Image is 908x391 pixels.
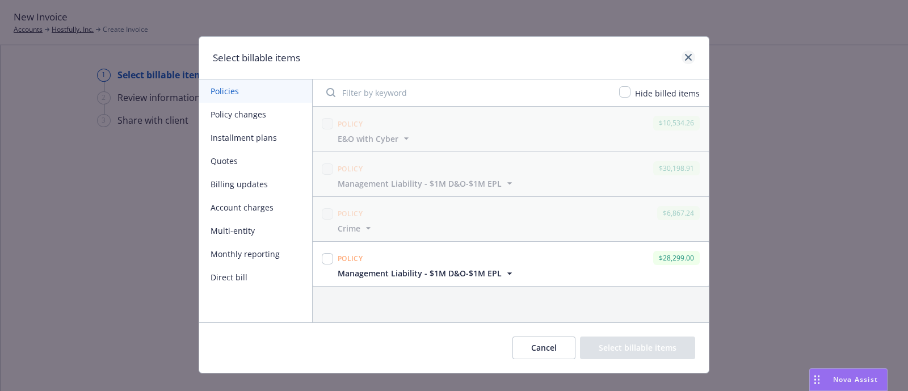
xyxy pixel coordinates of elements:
button: Direct bill [199,266,312,289]
div: $6,867.24 [657,206,700,220]
button: Policies [199,79,312,103]
button: Policy changes [199,103,312,126]
span: Management Liability - $1M D&O-$1M EPL [338,267,502,279]
span: Policy$30,198.91Management Liability - $1M D&O-$1M EPL [313,152,709,196]
button: E&O with Cyber [338,133,412,145]
span: Nova Assist [833,375,878,384]
button: Management Liability - $1M D&O-$1M EPL [338,178,515,190]
div: Drag to move [810,369,824,390]
h1: Select billable items [213,51,300,65]
span: Policy [338,254,363,263]
button: Management Liability - $1M D&O-$1M EPL [338,267,515,279]
div: $10,534.26 [653,116,700,130]
span: Policy$6,867.24Crime [313,197,709,241]
span: Policy$10,534.26E&O with Cyber [313,107,709,151]
button: Billing updates [199,173,312,196]
span: Hide billed items [635,88,700,99]
span: Policy [338,209,363,218]
span: E&O with Cyber [338,133,398,145]
input: Filter by keyword [320,81,612,104]
span: Management Liability - $1M D&O-$1M EPL [338,178,502,190]
button: Cancel [512,337,575,359]
button: Monthly reporting [199,242,312,266]
div: $30,198.91 [653,161,700,175]
button: Multi-entity [199,219,312,242]
span: Crime [338,222,360,234]
a: close [682,51,695,64]
button: Crime [338,222,374,234]
button: Quotes [199,149,312,173]
span: Policy [338,164,363,174]
button: Nova Assist [809,368,888,391]
button: Installment plans [199,126,312,149]
button: Account charges [199,196,312,219]
div: $28,299.00 [653,251,700,265]
span: Policy [338,119,363,129]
